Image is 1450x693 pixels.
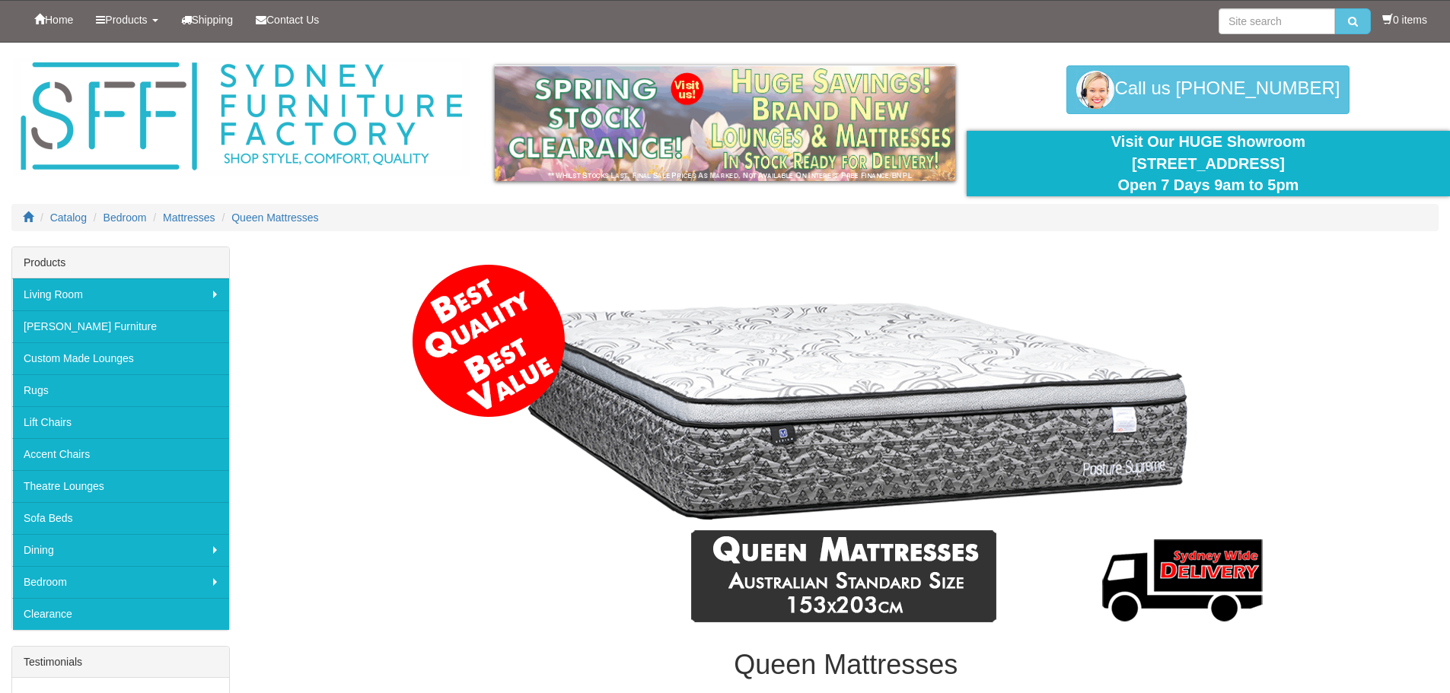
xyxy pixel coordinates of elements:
img: Sydney Furniture Factory [13,58,470,176]
span: Contact Us [266,14,319,26]
div: Visit Our HUGE Showroom [STREET_ADDRESS] Open 7 Days 9am to 5pm [978,131,1439,196]
img: spring-sale.gif [495,65,955,181]
a: Living Room [12,278,229,310]
h1: Queen Mattresses [253,650,1439,680]
a: Rugs [12,374,229,406]
div: Products [12,247,229,278]
input: Site search [1219,8,1335,34]
a: Bedroom [12,566,229,598]
a: Products [84,1,169,39]
a: Clearance [12,598,229,630]
span: Shipping [192,14,234,26]
li: 0 items [1382,12,1427,27]
a: Theatre Lounges [12,470,229,502]
a: Dining [12,534,229,566]
a: Lift Chairs [12,406,229,438]
a: Custom Made Lounges [12,342,229,374]
div: Testimonials [12,647,229,678]
a: Home [23,1,84,39]
a: Catalog [50,211,87,224]
a: Accent Chairs [12,438,229,470]
a: Mattresses [163,211,215,224]
img: Queen Mattresses [406,254,1285,634]
a: [PERSON_NAME] Furniture [12,310,229,342]
a: Shipping [170,1,245,39]
a: Queen Mattresses [231,211,318,224]
a: Bedroom [104,211,147,224]
span: Products [105,14,147,26]
span: Home [45,14,73,26]
a: Sofa Beds [12,502,229,534]
a: Contact Us [244,1,330,39]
